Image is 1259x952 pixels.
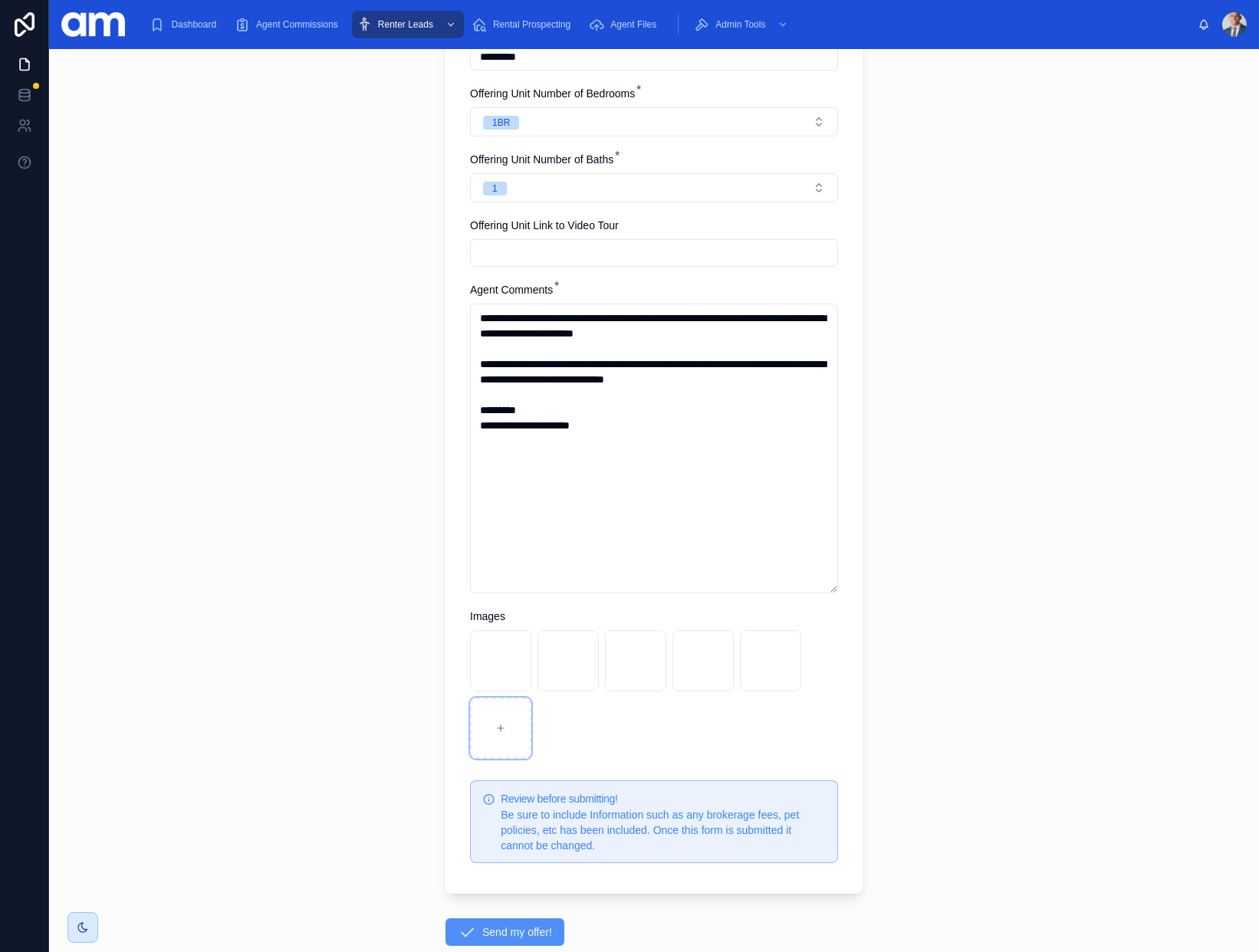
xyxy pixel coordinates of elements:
[137,8,1198,41] div: scrollable content
[492,116,510,130] div: 1BR
[501,809,799,852] span: Be sure to include Information such as any brokerage fees, pet policies, etc has been included. O...
[256,18,338,31] span: Agent Commissions
[470,610,505,622] span: Images
[501,793,825,804] h5: Review before submitting!
[470,153,613,166] span: Offering Unit Number of Baths
[378,18,433,31] span: Renter Leads
[445,918,564,946] button: Send my offer!
[171,18,216,31] span: Dashboard
[467,11,581,38] a: Rental Prospecting
[470,219,619,231] span: Offering Unit Link to Video Tour
[715,18,765,31] span: Admin Tools
[61,12,125,37] img: App logo
[610,18,656,31] span: Agent Files
[689,11,796,38] a: Admin Tools
[492,182,498,195] div: 1
[230,11,349,38] a: Agent Commissions
[470,107,838,136] button: Select Button
[470,173,838,202] button: Select Button
[145,11,227,38] a: Dashboard
[470,284,553,296] span: Agent Comments
[352,11,464,38] a: Renter Leads
[584,11,667,38] a: Agent Files
[493,18,570,31] span: Rental Prospecting
[470,87,635,100] span: Offering Unit Number of Bedrooms
[501,807,825,853] div: Be sure to include Information such as any brokerage fees, pet policies, etc has been included. O...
